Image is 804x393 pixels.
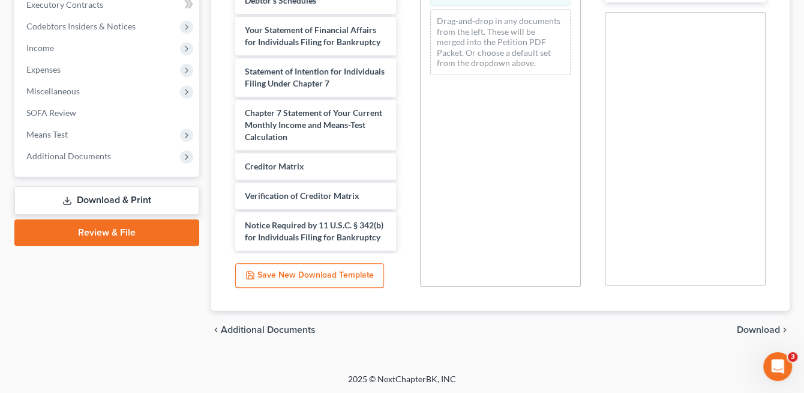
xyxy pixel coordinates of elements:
[26,64,61,75] span: Expenses
[788,352,797,362] span: 3
[26,129,68,139] span: Means Test
[245,108,382,142] span: Chapter 7 Statement of Your Current Monthly Income and Means-Test Calculation
[26,21,136,31] span: Codebtors Insiders & Notices
[17,102,199,124] a: SOFA Review
[14,219,199,246] a: Review & File
[14,186,199,215] a: Download & Print
[26,86,80,96] span: Miscellaneous
[221,325,316,335] span: Additional Documents
[235,263,384,288] button: Save New Download Template
[211,325,316,335] a: chevron_left Additional Documents
[245,161,304,171] span: Creditor Matrix
[211,325,221,335] i: chevron_left
[430,9,571,75] div: Drag-and-drop in any documents from the left. These will be merged into the Petition PDF Packet. ...
[737,325,780,335] span: Download
[763,352,792,381] iframe: Intercom live chat
[737,325,790,335] button: Download chevron_right
[245,190,359,201] span: Verification of Creditor Matrix
[245,220,383,242] span: Notice Required by 11 U.S.C. § 342(b) for Individuals Filing for Bankruptcy
[26,151,111,161] span: Additional Documents
[245,66,385,88] span: Statement of Intention for Individuals Filing Under Chapter 7
[245,25,380,47] span: Your Statement of Financial Affairs for Individuals Filing for Bankruptcy
[26,108,76,118] span: SOFA Review
[26,43,54,53] span: Income
[780,325,790,335] i: chevron_right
